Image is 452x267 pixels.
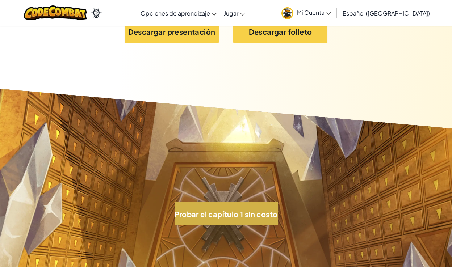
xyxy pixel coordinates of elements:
a: Descargar folleto [233,20,327,43]
img: Ozaria [91,8,102,18]
font: Opciones de aprendizaje [141,9,210,17]
a: Opciones de aprendizaje [137,3,220,23]
a: Mi Cuenta [278,1,335,24]
font: Descargar presentación [128,27,215,36]
font: Descargar folleto [249,27,312,36]
font: Español ([GEOGRAPHIC_DATA]) [343,9,430,17]
img: Logotipo de CodeCombat [24,5,87,20]
font: Jugar [224,9,238,17]
a: Español ([GEOGRAPHIC_DATA]) [339,3,434,23]
font: Probar el capítulo 1 sin costo [175,209,278,219]
button: Probar el capítulo 1 sin costo [175,202,278,225]
font: Mi Cuenta [297,9,325,16]
img: avatar [281,7,293,19]
a: Jugar [220,3,248,23]
a: Descargar presentación [125,20,219,43]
